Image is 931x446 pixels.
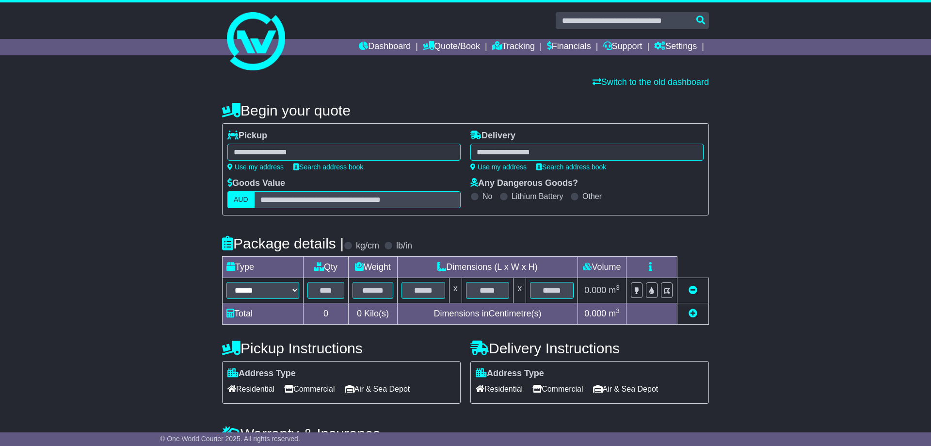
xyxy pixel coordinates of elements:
td: Dimensions in Centimetre(s) [397,303,578,325]
td: 0 [304,303,349,325]
span: © One World Courier 2025. All rights reserved. [160,435,300,443]
td: Type [223,257,304,278]
h4: Begin your quote [222,102,709,118]
a: Search address book [536,163,606,171]
td: x [449,278,462,303]
a: Tracking [492,39,535,55]
span: 0.000 [584,285,606,295]
label: Any Dangerous Goods? [470,178,578,189]
label: Pickup [227,131,267,141]
td: Dimensions (L x W x H) [397,257,578,278]
h4: Pickup Instructions [222,340,461,356]
a: Settings [654,39,697,55]
span: Commercial [532,381,583,396]
sup: 3 [616,307,620,314]
td: x [514,278,526,303]
h4: Warranty & Insurance [222,426,709,442]
a: Remove this item [689,285,697,295]
label: No [482,192,492,201]
a: Use my address [470,163,527,171]
span: Commercial [284,381,335,396]
td: Volume [578,257,626,278]
td: Total [223,303,304,325]
a: Use my address [227,163,284,171]
sup: 3 [616,284,620,291]
label: Delivery [470,131,515,141]
h4: Package details | [222,235,344,251]
label: Address Type [227,368,296,379]
td: Qty [304,257,349,278]
span: Air & Sea Depot [593,381,658,396]
label: Goods Value [227,178,285,189]
a: Quote/Book [423,39,480,55]
a: Switch to the old dashboard [593,77,709,87]
span: 0 [357,309,362,318]
a: Add new item [689,309,697,318]
td: Weight [349,257,398,278]
a: Search address book [293,163,363,171]
span: m [609,285,620,295]
span: Air & Sea Depot [345,381,410,396]
label: AUD [227,191,255,208]
a: Support [603,39,642,55]
h4: Delivery Instructions [470,340,709,356]
label: Lithium Battery [512,192,563,201]
label: Other [582,192,602,201]
label: lb/in [396,241,412,251]
span: Residential [227,381,274,396]
span: 0.000 [584,309,606,318]
span: m [609,309,620,318]
label: kg/cm [356,241,379,251]
label: Address Type [476,368,544,379]
td: Kilo(s) [349,303,398,325]
a: Financials [547,39,591,55]
span: Residential [476,381,523,396]
a: Dashboard [359,39,411,55]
